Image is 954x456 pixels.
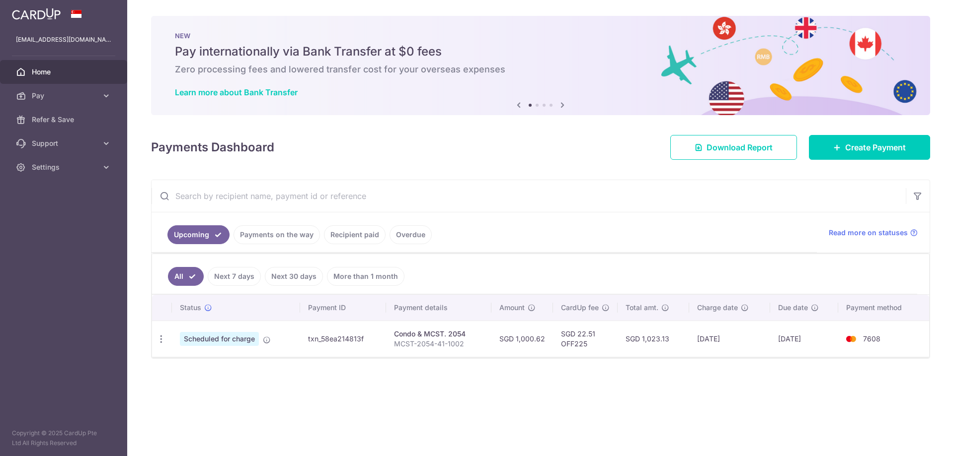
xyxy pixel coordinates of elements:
p: [EMAIL_ADDRESS][DOMAIN_NAME] [16,35,111,45]
th: Payment ID [300,295,386,321]
span: Charge date [697,303,738,313]
span: Download Report [707,141,773,153]
a: Next 30 days [265,267,323,286]
input: Search by recipient name, payment id or reference [152,180,906,212]
h4: Payments Dashboard [151,138,274,156]
td: txn_58ea214813f [300,321,386,357]
a: Upcoming [167,225,230,244]
span: Scheduled for charge [180,332,259,346]
span: CardUp fee [561,303,599,313]
a: Next 7 days [208,267,261,286]
span: Amount [499,303,525,313]
span: Create Payment [845,141,906,153]
th: Payment method [838,295,929,321]
td: SGD 1,023.13 [618,321,689,357]
img: Bank Card [841,333,861,345]
span: Settings [32,162,97,172]
a: Learn more about Bank Transfer [175,87,298,97]
td: SGD 22.51 OFF225 [553,321,618,357]
img: CardUp [12,8,61,20]
p: NEW [175,32,906,40]
span: Status [180,303,201,313]
th: Payment details [386,295,491,321]
td: [DATE] [689,321,770,357]
div: Condo & MCST. 2054 [394,329,483,339]
p: MCST-2054-41-1002 [394,339,483,349]
h5: Pay internationally via Bank Transfer at $0 fees [175,44,906,60]
a: Download Report [670,135,797,160]
span: Total amt. [626,303,658,313]
span: Refer & Save [32,115,97,125]
td: SGD 1,000.62 [491,321,553,357]
span: Help [22,7,43,16]
a: Create Payment [809,135,930,160]
td: [DATE] [770,321,838,357]
a: Recipient paid [324,225,386,244]
span: Due date [778,303,808,313]
span: Support [32,138,97,148]
a: Payments on the way [234,225,320,244]
span: 7608 [863,334,880,343]
a: All [168,267,204,286]
a: More than 1 month [327,267,404,286]
a: Read more on statuses [829,228,918,238]
span: Pay [32,91,97,101]
a: Overdue [390,225,432,244]
span: Read more on statuses [829,228,908,238]
h6: Zero processing fees and lowered transfer cost for your overseas expenses [175,64,906,75]
img: Bank transfer banner [151,16,930,115]
span: Home [32,67,97,77]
